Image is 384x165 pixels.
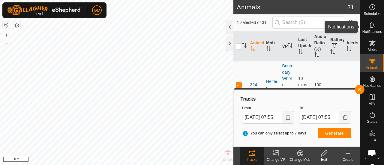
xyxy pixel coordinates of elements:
[368,48,376,52] span: Mobs
[13,22,20,29] button: Map Layers
[7,5,82,16] img: Gallagher Logo
[347,3,354,12] span: 31
[266,47,271,52] p-sorticon: Activate to sort
[288,44,292,49] p-sorticon: Activate to sort
[282,111,294,124] button: Choose Date
[364,12,380,16] span: Schedules
[318,128,351,138] button: Generate
[344,31,360,62] th: Alerts
[328,31,344,62] th: Battery
[363,84,381,87] span: Neckbands
[325,131,344,136] span: Generate
[330,50,335,55] p-sorticon: Activate to sort
[368,138,376,141] span: Infra
[346,47,351,52] p-sorticon: Activate to sort
[298,76,307,93] span: 10 Oct 2025, 7:45 am
[288,157,312,162] div: Change Mob
[366,66,379,69] span: Animals
[250,47,255,52] p-sorticon: Activate to sort
[365,156,379,159] span: Heatmap
[3,31,10,39] button: +
[3,39,10,46] button: –
[282,63,292,106] a: Boundary Whole Farm Paddock
[122,157,140,163] a: Contact Us
[242,130,306,136] span: You can only select up to 7 days
[314,82,321,87] span: 100
[237,4,347,11] h2: Animals
[280,31,296,62] th: VP
[266,78,277,91] div: Heifers
[264,157,288,162] div: Change VP
[336,157,360,162] div: Create
[250,82,257,88] span: 324
[248,31,264,62] th: Animal
[282,19,292,62] a: Boundary Whole Farm Paddock
[3,22,10,29] button: Reset Map
[344,63,360,107] td: -
[240,96,354,103] div: Tracks
[242,105,294,111] label: From
[242,44,247,49] p-sorticon: Activate to sort
[237,19,272,26] span: 1 selected of 31
[312,31,328,62] th: Audio Ratio (%)
[314,53,319,58] p-sorticon: Activate to sort
[364,145,380,161] div: Open chat
[328,63,344,107] td: -
[312,157,336,162] div: Edit
[240,157,264,162] div: Tracks
[298,50,303,55] p-sorticon: Activate to sort
[299,105,351,111] label: To
[369,102,375,105] span: VPs
[339,111,351,124] button: Choose Date
[296,31,312,62] th: Last Updated
[264,31,280,62] th: Mob
[367,120,377,123] span: Status
[272,16,345,29] input: Search (S)
[93,157,115,163] a: Privacy Policy
[94,7,100,13] span: GD
[362,30,382,34] span: Notifications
